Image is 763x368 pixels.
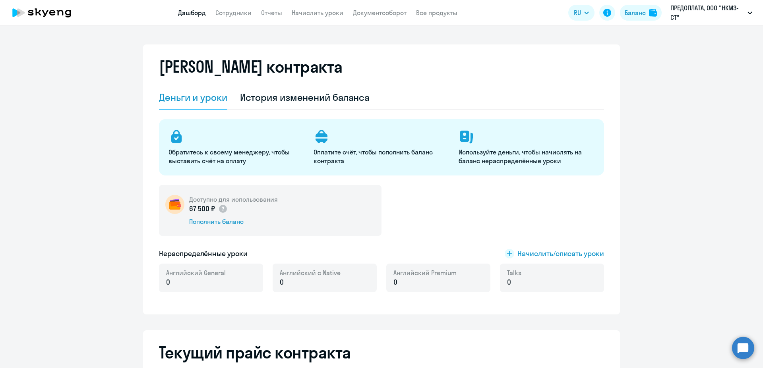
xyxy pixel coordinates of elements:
[168,148,304,165] p: Обратитесь к своему менеджеру, чтобы выставить счёт на оплату
[393,277,397,287] span: 0
[189,217,278,226] div: Пополнить баланс
[416,9,457,17] a: Все продукты
[261,9,282,17] a: Отчеты
[166,268,226,277] span: Английский General
[507,277,511,287] span: 0
[280,268,341,277] span: Английский с Native
[620,5,662,21] button: Балансbalance
[507,268,521,277] span: Talks
[517,249,604,259] span: Начислить/списать уроки
[165,195,184,214] img: wallet-circle.png
[215,9,252,17] a: Сотрудники
[649,9,657,17] img: balance
[459,148,594,165] p: Используйте деньги, чтобы начислять на баланс нераспределённые уроки
[292,9,343,17] a: Начислить уроки
[666,3,756,22] button: ПРЕДОПЛАТА, ООО "НКМЗ-СТ"
[314,148,449,165] p: Оплатите счёт, чтобы пополнить баланс контракта
[178,9,206,17] a: Дашборд
[166,277,170,287] span: 0
[353,9,407,17] a: Документооборот
[280,277,284,287] span: 0
[670,3,744,22] p: ПРЕДОПЛАТА, ООО "НКМЗ-СТ"
[189,204,228,214] p: 67 500 ₽
[625,8,646,17] div: Баланс
[159,249,248,259] h5: Нераспределённые уроки
[574,8,581,17] span: RU
[159,91,227,104] div: Деньги и уроки
[568,5,595,21] button: RU
[159,57,343,76] h2: [PERSON_NAME] контракта
[393,268,457,277] span: Английский Premium
[240,91,370,104] div: История изменений баланса
[189,195,278,204] h5: Доступно для использования
[159,343,604,362] h2: Текущий прайс контракта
